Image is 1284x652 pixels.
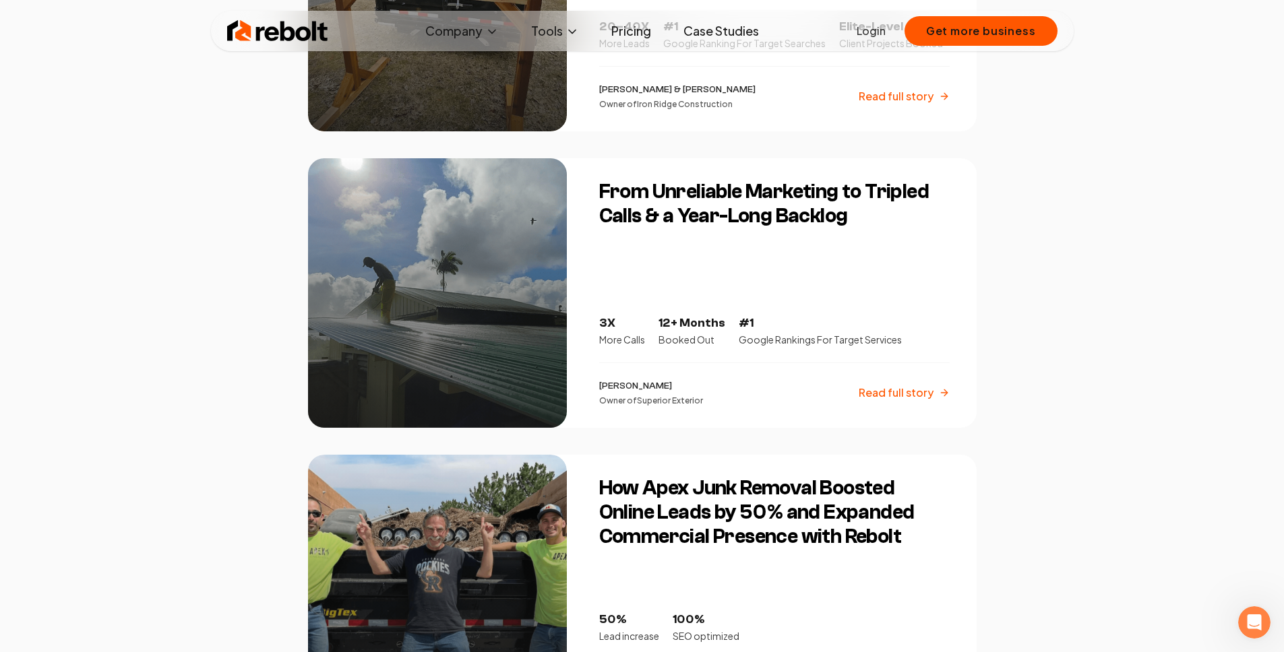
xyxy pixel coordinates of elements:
[601,18,662,44] a: Pricing
[673,610,739,629] p: 100%
[673,629,739,643] p: SEO optimized
[905,16,1058,46] button: Get more business
[308,158,977,428] a: From Unreliable Marketing to Tripled Calls & a Year-Long BacklogFrom Unreliable Marketing to Trip...
[739,333,902,346] p: Google Rankings For Target Services
[599,476,950,549] h3: How Apex Junk Removal Boosted Online Leads by 50% and Expanded Commercial Presence with Rebolt
[599,83,756,96] p: [PERSON_NAME] & [PERSON_NAME]
[859,385,934,401] p: Read full story
[673,18,770,44] a: Case Studies
[599,180,950,228] h3: From Unreliable Marketing to Tripled Calls & a Year-Long Backlog
[659,333,725,346] p: Booked Out
[599,314,645,333] p: 3X
[415,18,510,44] button: Company
[599,395,703,406] p: Owner of Superior Exterior
[599,379,703,393] p: [PERSON_NAME]
[599,99,756,110] p: Owner of Iron Ridge Construction
[859,88,934,104] p: Read full story
[857,23,886,39] a: Login
[739,314,902,333] p: #1
[520,18,590,44] button: Tools
[659,314,725,333] p: 12+ Months
[599,629,659,643] p: Lead increase
[599,333,645,346] p: More Calls
[599,610,659,629] p: 50%
[227,18,328,44] img: Rebolt Logo
[1238,606,1271,639] iframe: Intercom live chat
